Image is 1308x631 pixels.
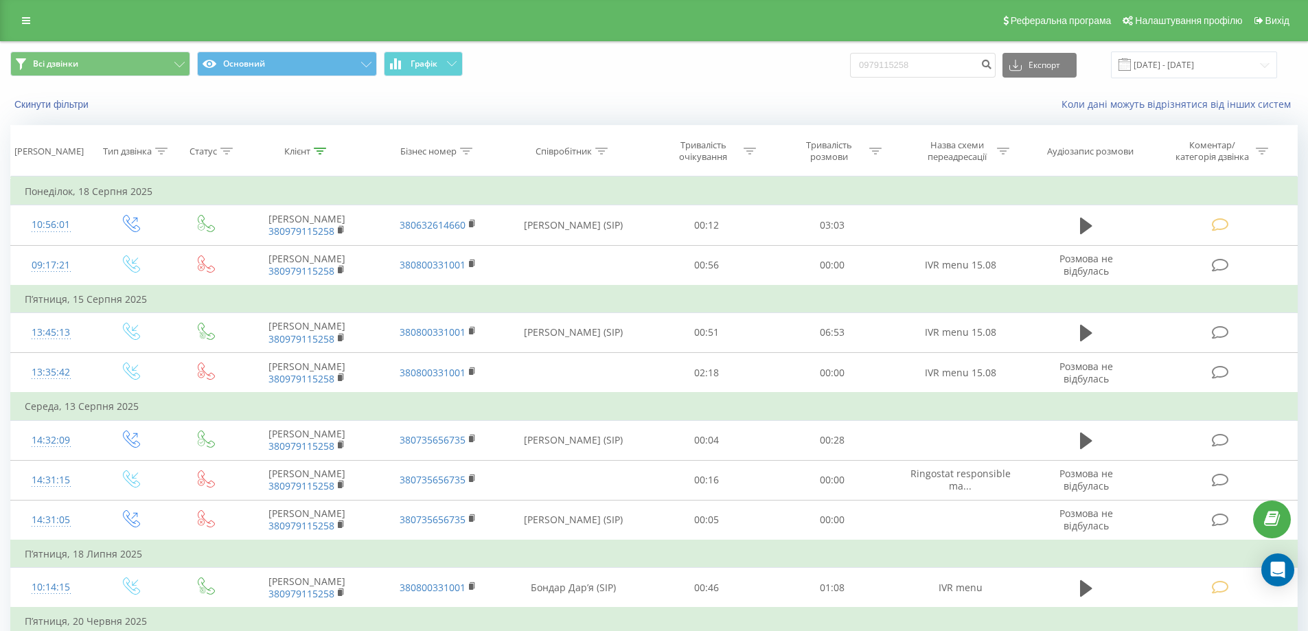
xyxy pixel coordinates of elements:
[770,500,895,540] td: 00:00
[10,51,190,76] button: Всі дзвінки
[400,325,466,339] a: 380800331001
[503,312,644,352] td: [PERSON_NAME] (SIP)
[25,359,78,386] div: 13:35:42
[242,460,372,500] td: [PERSON_NAME]
[644,312,770,352] td: 00:51
[644,568,770,608] td: 00:46
[11,540,1298,568] td: П’ятниця, 18 Липня 2025
[644,245,770,286] td: 00:56
[284,146,310,157] div: Клієнт
[770,420,895,460] td: 00:28
[895,353,1025,393] td: IVR menu 15.08
[667,139,740,163] div: Тривалість очікування
[11,178,1298,205] td: Понеділок, 18 Серпня 2025
[411,59,437,69] span: Графік
[268,372,334,385] a: 380979115258
[10,98,95,111] button: Скинути фільтри
[1011,15,1112,26] span: Реферальна програма
[25,211,78,238] div: 10:56:01
[1059,252,1113,277] span: Розмова не відбулась
[644,460,770,500] td: 00:16
[770,353,895,393] td: 00:00
[242,205,372,245] td: [PERSON_NAME]
[1265,15,1289,26] span: Вихід
[242,500,372,540] td: [PERSON_NAME]
[644,353,770,393] td: 02:18
[1172,139,1252,163] div: Коментар/категорія дзвінка
[11,393,1298,420] td: Середа, 13 Серпня 2025
[895,568,1025,608] td: IVR menu
[400,146,457,157] div: Бізнес номер
[400,218,466,231] a: 380632614660
[25,319,78,346] div: 13:45:13
[11,286,1298,313] td: П’ятниця, 15 Серпня 2025
[400,513,466,526] a: 380735656735
[850,53,996,78] input: Пошук за номером
[25,252,78,279] div: 09:17:21
[644,420,770,460] td: 00:04
[1002,53,1077,78] button: Експорт
[1059,467,1113,492] span: Розмова не відбулась
[895,312,1025,352] td: IVR menu 15.08
[644,205,770,245] td: 00:12
[1261,553,1294,586] div: Open Intercom Messenger
[536,146,592,157] div: Співробітник
[190,146,217,157] div: Статус
[770,312,895,352] td: 06:53
[197,51,377,76] button: Основний
[268,479,334,492] a: 380979115258
[103,146,152,157] div: Тип дзвінка
[25,507,78,534] div: 14:31:05
[770,568,895,608] td: 01:08
[503,420,644,460] td: [PERSON_NAME] (SIP)
[400,366,466,379] a: 380800331001
[400,258,466,271] a: 380800331001
[1059,360,1113,385] span: Розмова не відбулась
[25,467,78,494] div: 14:31:15
[770,460,895,500] td: 00:00
[1059,507,1113,532] span: Розмова не відбулась
[242,568,372,608] td: [PERSON_NAME]
[268,519,334,532] a: 380979115258
[25,574,78,601] div: 10:14:15
[384,51,463,76] button: Графік
[503,568,644,608] td: Бондар Дарʼя (SIP)
[268,439,334,452] a: 380979115258
[242,312,372,352] td: [PERSON_NAME]
[25,427,78,454] div: 14:32:09
[14,146,84,157] div: [PERSON_NAME]
[33,58,78,69] span: Всі дзвінки
[503,500,644,540] td: [PERSON_NAME] (SIP)
[1062,97,1298,111] a: Коли дані можуть відрізнятися вiд інших систем
[400,433,466,446] a: 380735656735
[792,139,866,163] div: Тривалість розмови
[242,245,372,286] td: [PERSON_NAME]
[268,225,334,238] a: 380979115258
[503,205,644,245] td: [PERSON_NAME] (SIP)
[1047,146,1134,157] div: Аудіозапис розмови
[895,245,1025,286] td: IVR menu 15.08
[920,139,994,163] div: Назва схеми переадресації
[268,264,334,277] a: 380979115258
[242,420,372,460] td: [PERSON_NAME]
[910,467,1011,492] span: Ringostat responsible ma...
[242,353,372,393] td: [PERSON_NAME]
[400,473,466,486] a: 380735656735
[770,205,895,245] td: 03:03
[1135,15,1242,26] span: Налаштування профілю
[770,245,895,286] td: 00:00
[268,332,334,345] a: 380979115258
[644,500,770,540] td: 00:05
[400,581,466,594] a: 380800331001
[268,587,334,600] a: 380979115258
